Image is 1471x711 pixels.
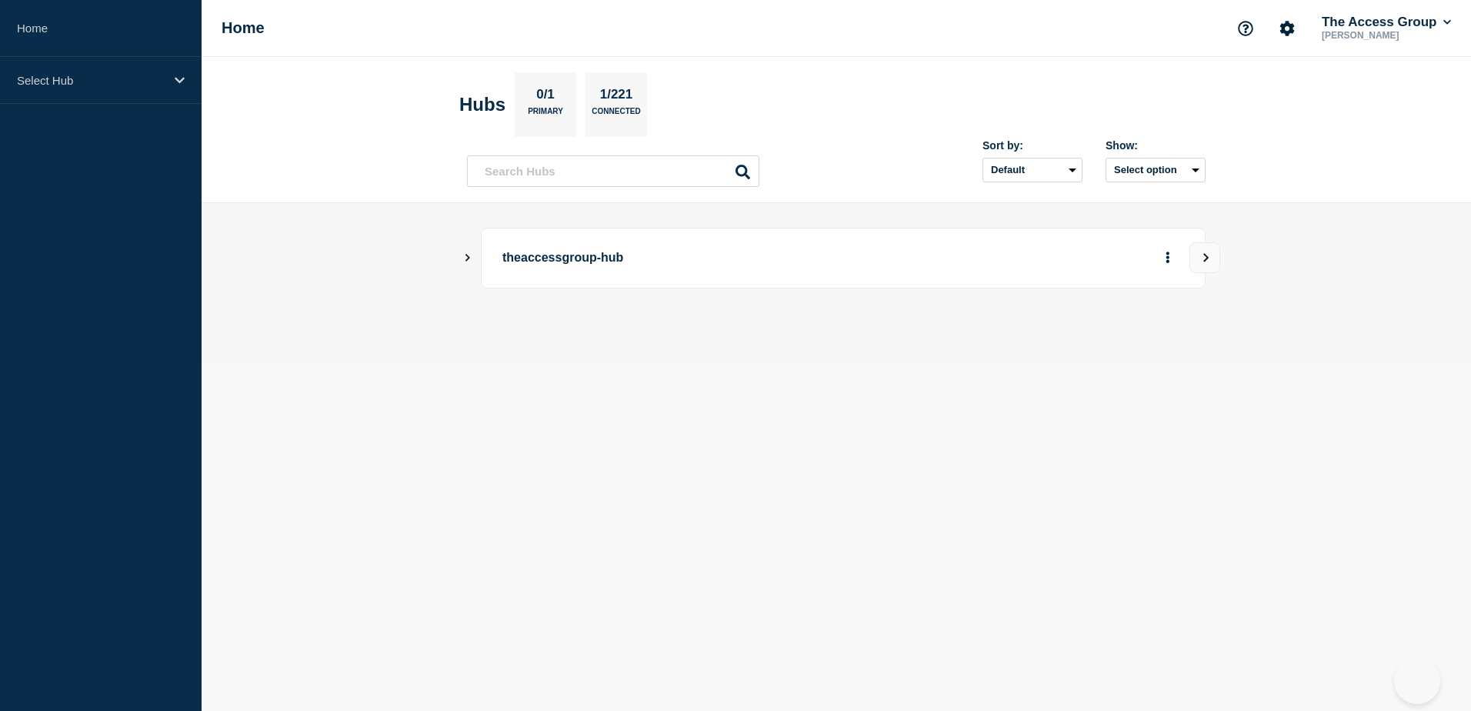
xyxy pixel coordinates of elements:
p: [PERSON_NAME] [1319,30,1454,41]
button: View [1189,242,1220,273]
button: The Access Group [1319,15,1454,30]
div: Show: [1106,139,1206,152]
p: 1/221 [594,87,639,107]
p: 0/1 [531,87,561,107]
p: Select Hub [17,74,165,87]
p: theaccessgroup-hub [502,244,928,272]
p: Primary [528,107,563,123]
button: More actions [1158,244,1178,272]
p: Connected [592,107,640,123]
button: Show Connected Hubs [464,252,472,264]
input: Search Hubs [467,155,759,187]
button: Support [1229,12,1262,45]
iframe: Help Scout Beacon - Open [1394,658,1440,704]
h2: Hubs [459,94,505,115]
h1: Home [222,19,265,37]
button: Select option [1106,158,1206,182]
div: Sort by: [982,139,1082,152]
select: Sort by [982,158,1082,182]
button: Account settings [1271,12,1303,45]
